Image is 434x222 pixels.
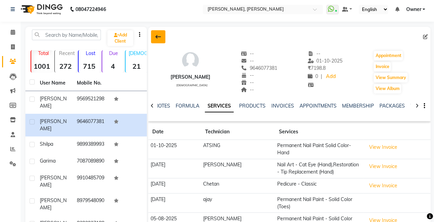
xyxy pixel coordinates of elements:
[40,118,67,132] span: [PERSON_NAME]
[176,103,199,109] a: FORMULA
[308,51,321,57] span: --
[128,50,147,56] p: [DEMOGRAPHIC_DATA]
[79,62,100,70] strong: 715
[40,96,67,109] span: [PERSON_NAME]
[275,140,364,159] td: Permanent Nail Paint Solid Color-Hand
[73,193,110,215] td: 8979548090
[241,65,277,71] span: 9646077381
[58,50,77,56] p: Recent
[40,141,53,147] span: Shilpa
[342,103,374,109] a: MEMBERSHIP
[366,142,400,153] button: View Invoice
[73,153,110,170] td: 7087089890
[34,50,53,56] p: Total
[73,114,110,136] td: 9646077381
[40,175,67,188] span: [PERSON_NAME]
[73,170,110,193] td: 9910485709
[241,87,254,93] span: --
[308,65,326,71] span: 7198.8
[241,79,254,86] span: --
[180,50,201,71] img: avatar
[148,178,201,193] td: [DATE]
[275,124,364,140] th: Services
[275,178,364,193] td: Pedicure - Classic
[55,62,77,70] strong: 272
[73,75,110,91] th: Mobile No.
[73,136,110,153] td: 9899389993
[308,58,343,64] span: 01-10-2025
[148,193,201,213] td: [DATE]
[32,30,101,40] input: Search by Name/Mobile/Email/Code
[107,30,133,46] a: Add Client
[275,159,364,178] td: Nail Art - Cat Eye (Hand),Restoration - Tip Replacement (Hand)
[104,50,124,56] p: Due
[379,103,404,109] a: PACKAGES
[374,84,401,93] button: View Album
[102,62,124,70] strong: 4
[201,193,275,213] td: ajay
[406,6,421,13] span: Owner
[374,51,403,60] button: Appointment
[201,178,275,193] td: Chetan
[148,159,201,178] td: [DATE]
[241,72,254,78] span: --
[275,193,364,213] td: Permanent Nail Paint - Solid Color (Toes)
[73,91,110,114] td: 9569521298
[366,161,400,172] button: View Invoice
[171,74,210,81] div: [PERSON_NAME]
[325,72,337,81] a: Add
[201,124,275,140] th: Technician
[271,103,294,109] a: INVOICES
[321,73,322,80] span: |
[374,62,391,71] button: Invoice
[201,140,275,159] td: ATSING
[241,51,254,57] span: --
[299,103,336,109] a: APPOINTMENTS
[241,58,254,64] span: --
[148,140,201,159] td: 01-10-2025
[148,124,201,140] th: Date
[239,103,266,109] a: PRODUCTS
[151,30,165,43] div: Back to Client
[366,180,400,191] button: View Invoice
[81,50,100,56] p: Lost
[374,73,408,82] button: View Summary
[126,62,147,70] strong: 21
[176,84,207,87] span: [DEMOGRAPHIC_DATA]
[308,65,311,71] span: ₹
[205,100,234,112] a: SERVICES
[40,158,56,164] span: Garima
[201,159,275,178] td: [PERSON_NAME]
[40,197,67,211] span: [PERSON_NAME]
[31,62,53,70] strong: 1001
[36,75,73,91] th: User Name
[308,73,318,79] span: 0
[155,103,170,109] a: NOTES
